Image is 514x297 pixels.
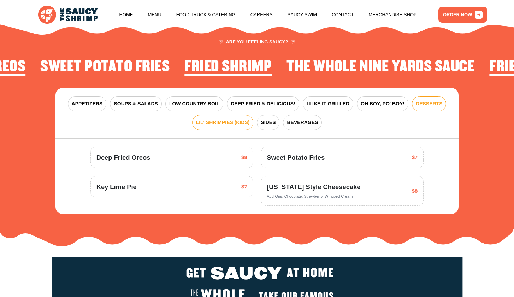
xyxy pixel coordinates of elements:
span: LIL' SHRIMPIES (KIDS) [196,119,250,126]
h2: The Whole Nine Yards Sauce [286,58,474,75]
a: Menu [148,1,161,28]
span: I LIKE IT GRILLED [307,100,349,107]
a: ORDER NOW [438,7,488,23]
a: Merchandise Shop [368,1,417,28]
li: 2 of 4 [286,58,474,77]
span: SOUPS & SALADS [114,100,158,107]
h2: Sweet Potato Fries [40,58,170,75]
span: APPETIZERS [72,100,103,107]
button: APPETIZERS [68,96,107,111]
button: I LIKE IT GRILLED [303,96,353,111]
span: $7 [241,183,247,191]
li: 1 of 4 [184,58,272,77]
span: Sweet Potato Fries [267,153,325,162]
a: Saucy Swim [288,1,317,28]
a: Careers [250,1,273,28]
span: DEEP FRIED & DELICIOUS! [231,100,295,107]
span: SIDES [261,119,276,126]
span: DESSERTS [416,100,442,107]
span: $8 [241,153,247,162]
span: OH BOY, PO' BOY! [361,100,404,107]
span: Add-Ons: Chocolate, Strawberry, Whipped Cream [267,194,353,198]
span: $7 [412,153,418,162]
a: Contact [332,1,354,28]
li: 4 of 4 [40,58,170,77]
a: Food Truck & Catering [176,1,236,28]
button: DESSERTS [412,96,446,111]
button: LIL' SHRIMPIES (KIDS) [192,115,254,130]
span: Key Lime Pie [96,182,137,192]
button: OH BOY, PO' BOY! [357,96,408,111]
a: Home [119,1,133,28]
button: SOUPS & SALADS [110,96,161,111]
span: Deep Fried Oreos [96,153,150,162]
span: LOW COUNTRY BOIL [169,100,219,107]
span: BEVERAGES [287,119,318,126]
button: DEEP FRIED & DELICIOUS! [227,96,299,111]
img: logo [38,6,98,24]
button: BEVERAGES [283,115,322,130]
span: [US_STATE] Style Cheesecake [267,182,360,192]
h2: Fried Shrimp [184,58,272,75]
span: $8 [412,187,418,195]
span: ARE YOU FEELING SAUCY? [219,40,295,44]
button: SIDES [257,115,279,130]
button: LOW COUNTRY BOIL [165,96,223,111]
